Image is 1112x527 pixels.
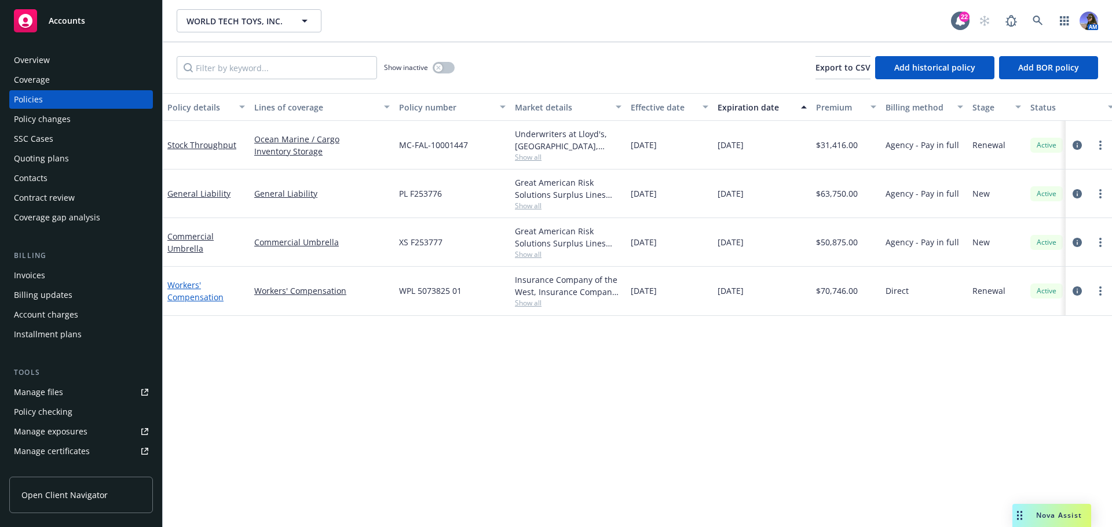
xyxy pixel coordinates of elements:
[14,305,78,324] div: Account charges
[49,16,85,25] span: Accounts
[1035,286,1058,296] span: Active
[254,101,377,113] div: Lines of coverage
[631,285,657,297] span: [DATE]
[1036,510,1082,520] span: Nova Assist
[1070,235,1084,249] a: circleInformation
[1030,101,1101,113] div: Status
[515,176,621,201] div: Great American Risk Solutions Surplus Lines Insurance Company, Great American Insurance Group, Ri...
[9,208,153,227] a: Coverage gap analysis
[9,403,153,421] a: Policy checking
[14,208,100,227] div: Coverage gap analysis
[254,133,390,145] a: Ocean Marine / Cargo
[9,250,153,261] div: Billing
[14,383,63,401] div: Manage files
[167,101,232,113] div: Policy details
[816,285,858,297] span: $70,746.00
[886,139,959,151] span: Agency - Pay in full
[718,101,794,113] div: Expiration date
[972,285,1005,297] span: Renewal
[186,15,287,27] span: WORLD TECH TOYS, INC.
[1070,138,1084,152] a: circleInformation
[167,188,231,199] a: General Liability
[14,325,82,344] div: Installment plans
[14,422,87,441] div: Manage exposures
[515,225,621,249] div: Great American Risk Solutions Surplus Lines Insurance Company, Great American Insurance Group, Ri...
[972,187,990,200] span: New
[177,56,377,79] input: Filter by keyword...
[968,93,1026,121] button: Stage
[515,274,621,298] div: Insurance Company of the West, Insurance Company of the West (ICW)
[631,139,657,151] span: [DATE]
[515,249,621,259] span: Show all
[250,93,394,121] button: Lines of coverage
[972,236,990,248] span: New
[815,56,870,79] button: Export to CSV
[163,93,250,121] button: Policy details
[14,442,90,460] div: Manage certificates
[14,403,72,421] div: Policy checking
[1093,235,1107,249] a: more
[399,187,442,200] span: PL F253776
[886,101,950,113] div: Billing method
[816,101,864,113] div: Premium
[515,298,621,308] span: Show all
[515,201,621,211] span: Show all
[1012,504,1091,527] button: Nova Assist
[9,5,153,37] a: Accounts
[9,422,153,441] a: Manage exposures
[881,93,968,121] button: Billing method
[718,285,744,297] span: [DATE]
[816,187,858,200] span: $63,750.00
[1035,189,1058,199] span: Active
[972,139,1005,151] span: Renewal
[1026,9,1049,32] a: Search
[886,285,909,297] span: Direct
[718,236,744,248] span: [DATE]
[21,489,108,501] span: Open Client Navigator
[999,56,1098,79] button: Add BOR policy
[14,90,43,109] div: Policies
[9,149,153,168] a: Quoting plans
[631,236,657,248] span: [DATE]
[1093,138,1107,152] a: more
[9,169,153,187] a: Contacts
[1018,62,1079,73] span: Add BOR policy
[14,51,50,69] div: Overview
[1070,187,1084,201] a: circleInformation
[972,101,1008,113] div: Stage
[631,101,696,113] div: Effective date
[875,56,994,79] button: Add historical policy
[14,71,50,89] div: Coverage
[14,286,72,304] div: Billing updates
[894,62,975,73] span: Add historical policy
[515,101,609,113] div: Market details
[816,139,858,151] span: $31,416.00
[399,236,442,248] span: XS F253777
[254,187,390,200] a: General Liability
[1080,12,1098,30] img: photo
[167,231,214,254] a: Commercial Umbrella
[394,93,510,121] button: Policy number
[399,139,468,151] span: MC-FAL-10001447
[515,152,621,162] span: Show all
[1053,9,1076,32] a: Switch app
[973,9,996,32] a: Start snowing
[9,305,153,324] a: Account charges
[713,93,811,121] button: Expiration date
[9,367,153,378] div: Tools
[9,383,153,401] a: Manage files
[14,189,75,207] div: Contract review
[718,139,744,151] span: [DATE]
[9,90,153,109] a: Policies
[718,187,744,200] span: [DATE]
[167,139,236,150] a: Stock Throughput
[959,12,970,22] div: 22
[14,149,69,168] div: Quoting plans
[9,110,153,128] a: Policy changes
[1093,284,1107,298] a: more
[1012,504,1027,527] div: Drag to move
[167,279,224,303] a: Workers' Compensation
[399,285,462,297] span: WPL 5073825 01
[886,236,959,248] span: Agency - Pay in full
[9,71,153,89] a: Coverage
